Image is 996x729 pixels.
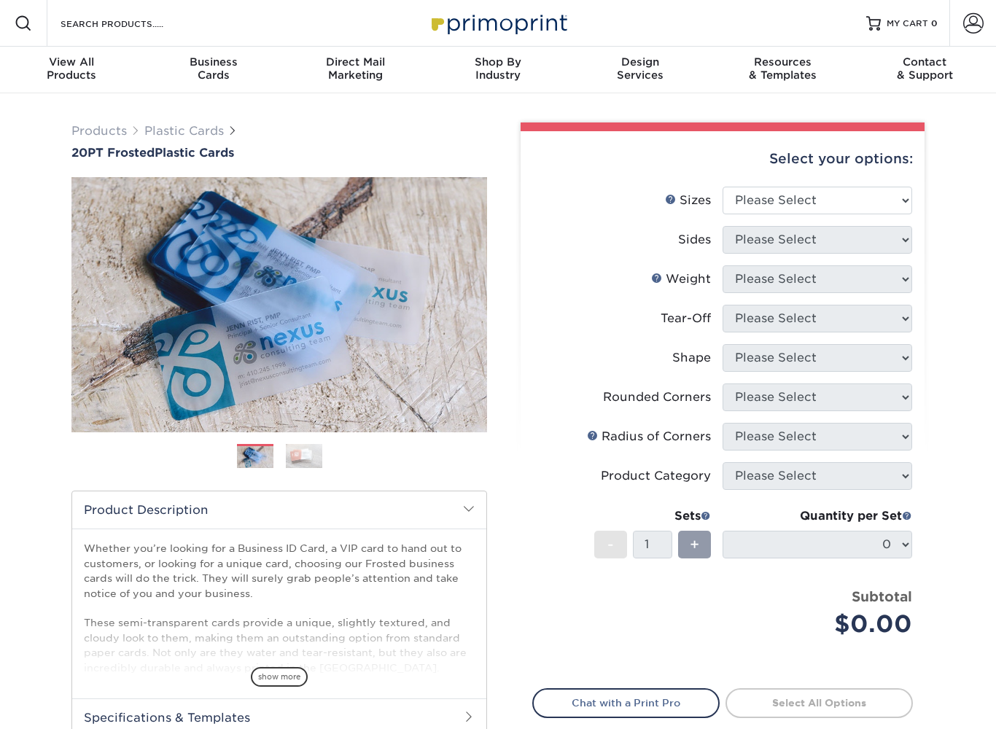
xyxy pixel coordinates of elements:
div: Tear-Off [661,310,711,327]
div: Industry [427,55,569,82]
img: Primoprint [425,7,571,39]
img: Plastic Cards 02 [286,443,322,469]
div: Radius of Corners [587,428,711,445]
div: Product Category [601,467,711,485]
a: Direct MailMarketing [284,47,427,93]
span: Business [142,55,284,69]
div: Rounded Corners [603,389,711,406]
span: + [690,534,699,555]
div: Shape [672,349,711,367]
div: & Templates [712,55,854,82]
div: Marketing [284,55,427,82]
img: 20PT Frosted 01 [71,161,487,448]
a: Contact& Support [854,47,996,93]
strong: Subtotal [852,588,912,604]
a: 20PT FrostedPlastic Cards [71,146,487,160]
div: Sets [594,507,711,525]
div: Weight [651,270,711,288]
a: Products [71,124,127,138]
div: Quantity per Set [723,507,912,525]
span: 0 [931,18,938,28]
img: Plastic Cards 01 [237,445,273,470]
h2: Product Description [72,491,486,529]
a: Shop ByIndustry [427,47,569,93]
span: 20PT Frosted [71,146,155,160]
input: SEARCH PRODUCTS..... [59,15,201,32]
a: Chat with a Print Pro [532,688,720,717]
a: BusinessCards [142,47,284,93]
div: $0.00 [734,607,912,642]
span: show more [251,667,308,687]
div: Services [569,55,712,82]
a: Plastic Cards [144,124,224,138]
div: Sides [678,231,711,249]
div: & Support [854,55,996,82]
span: MY CART [887,17,928,30]
div: Cards [142,55,284,82]
span: Direct Mail [284,55,427,69]
h1: Plastic Cards [71,146,487,160]
span: Resources [712,55,854,69]
span: Contact [854,55,996,69]
div: Select your options: [532,131,913,187]
a: DesignServices [569,47,712,93]
a: Select All Options [725,688,913,717]
span: Design [569,55,712,69]
span: - [607,534,614,555]
div: Sizes [665,192,711,209]
span: Shop By [427,55,569,69]
a: Resources& Templates [712,47,854,93]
